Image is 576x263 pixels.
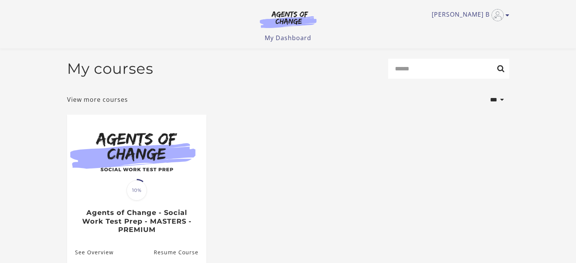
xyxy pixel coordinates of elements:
[265,34,311,42] a: My Dashboard
[67,60,153,78] h2: My courses
[75,209,198,234] h3: Agents of Change - Social Work Test Prep - MASTERS - PREMIUM
[126,180,147,201] span: 10%
[252,11,325,28] img: Agents of Change Logo
[432,9,506,21] a: Toggle menu
[67,95,128,104] a: View more courses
